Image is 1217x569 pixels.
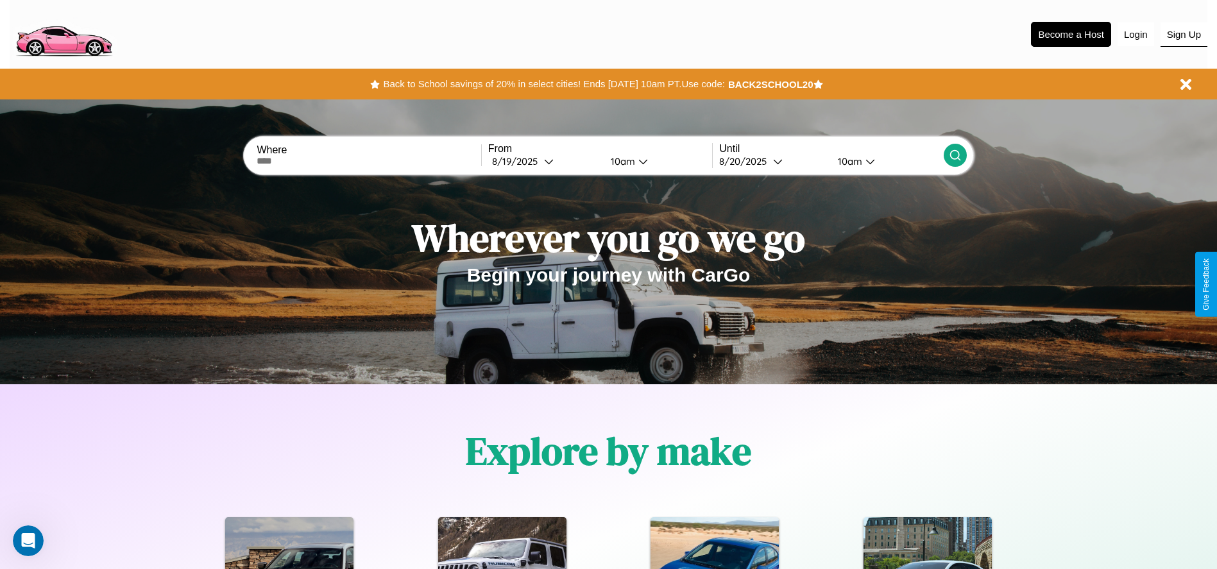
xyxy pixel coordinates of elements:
div: 10am [604,155,638,167]
button: Become a Host [1031,22,1111,47]
button: 10am [828,155,944,168]
label: Until [719,143,943,155]
div: 8 / 20 / 2025 [719,155,773,167]
button: Login [1118,22,1154,46]
button: 10am [600,155,713,168]
img: logo [10,6,117,60]
button: Sign Up [1161,22,1207,47]
b: BACK2SCHOOL20 [728,79,813,90]
label: Where [257,144,481,156]
button: 8/19/2025 [488,155,600,168]
div: 8 / 19 / 2025 [492,155,544,167]
iframe: Intercom live chat [13,525,44,556]
label: From [488,143,712,155]
button: Back to School savings of 20% in select cities! Ends [DATE] 10am PT.Use code: [380,75,728,93]
div: Give Feedback [1202,259,1211,310]
div: 10am [831,155,865,167]
h1: Explore by make [466,425,751,477]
